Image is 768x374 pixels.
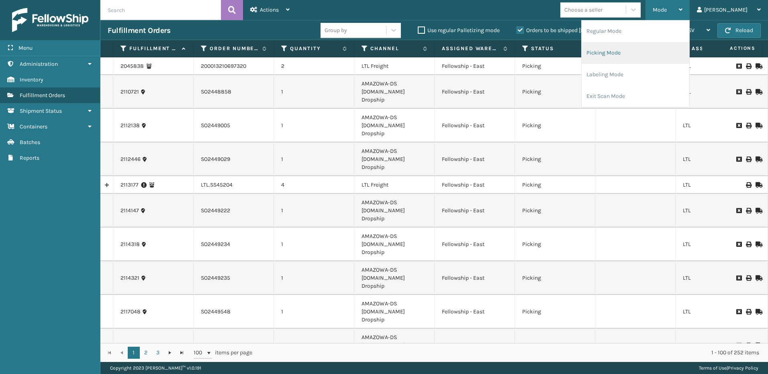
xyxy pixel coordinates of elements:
[194,109,274,142] td: SO2449005
[756,309,760,315] i: Mark as Shipped
[435,228,515,261] td: Fellowship - East
[121,341,139,350] a: 2118211
[194,176,274,194] td: LTL.SS45204
[442,45,499,52] label: Assigned Warehouse
[370,45,419,52] label: Channel
[515,142,595,176] td: Picking
[12,8,88,32] img: logo
[140,347,152,359] a: 2
[121,308,141,316] a: 2117048
[746,182,751,188] i: Print BOL
[699,362,758,374] div: |
[20,108,62,114] span: Shipment Status
[515,176,595,194] td: Picking
[194,349,206,357] span: 100
[325,26,347,35] div: Group by
[274,57,354,75] td: 2
[676,261,756,295] td: LTL
[756,208,760,213] i: Mark as Shipped
[176,347,188,359] a: Go to the last page
[582,20,689,42] li: Regular Mode
[194,142,274,176] td: SO2449029
[167,350,173,356] span: Go to the next page
[20,61,58,67] span: Administration
[121,207,139,215] a: 2114147
[517,27,594,34] label: Orders to be shipped [DATE]
[435,261,515,295] td: Fellowship - East
[20,139,40,146] span: Batches
[152,347,164,359] a: 3
[676,109,756,142] td: LTL
[435,142,515,176] td: Fellowship - East
[756,275,760,281] i: Mark as Shipped
[354,57,435,75] td: LTL Freight
[515,329,595,362] td: Picking
[20,154,39,161] span: Reports
[435,57,515,75] td: Fellowship - East
[435,75,515,109] td: Fellowship - East
[717,23,761,38] button: Reload
[435,329,515,362] td: Fellowship - East
[121,122,140,130] a: 2112138
[435,194,515,228] td: Fellowship - East
[274,329,354,362] td: 1
[435,109,515,142] td: Fellowship - East
[515,194,595,228] td: Picking
[736,123,741,128] i: Request to Be Cancelled
[756,123,760,128] i: Mark as Shipped
[756,343,760,348] i: Mark as Shipped
[354,75,435,109] td: AMAZOWA-DS [DOMAIN_NAME] Dropship
[692,45,740,52] label: Assigned Carrier Service
[274,228,354,261] td: 1
[736,63,741,69] i: Request to Be Cancelled
[210,45,258,52] label: Order Number
[756,242,760,247] i: Mark as Shipped
[194,57,274,75] td: 200013210697320
[121,155,141,163] a: 2112446
[736,242,741,247] i: Request to Be Cancelled
[531,45,580,52] label: Status
[194,228,274,261] td: SO2449234
[121,88,139,96] a: 2110721
[274,142,354,176] td: 1
[676,329,756,362] td: LTL
[676,176,756,194] td: LTL
[121,181,139,189] a: 2113177
[194,194,274,228] td: SO2449222
[746,275,751,281] i: Print BOL
[274,75,354,109] td: 1
[108,26,170,35] h3: Fulfillment Orders
[263,349,759,357] div: 1 - 100 of 252 items
[274,261,354,295] td: 1
[515,109,595,142] td: Picking
[354,329,435,362] td: AMAZOWA-DS [DOMAIN_NAME] Dropship
[515,261,595,295] td: Picking
[746,89,751,95] i: Print BOL
[290,45,339,52] label: Quantity
[121,240,140,248] a: 2114318
[756,157,760,162] i: Mark as Shipped
[746,343,751,348] i: Print BOL
[582,85,689,107] li: Exit Scan Mode
[274,194,354,228] td: 1
[194,347,252,359] span: items per page
[676,142,756,176] td: LTL
[728,365,758,371] a: Privacy Policy
[194,295,274,329] td: SO2449548
[121,274,139,282] a: 2114321
[194,329,274,362] td: SO2449707
[676,228,756,261] td: LTL
[699,365,727,371] a: Terms of Use
[274,109,354,142] td: 1
[20,76,43,83] span: Inventory
[354,194,435,228] td: AMAZOWA-DS [DOMAIN_NAME] Dropship
[746,208,751,213] i: Print BOL
[653,6,667,13] span: Mode
[676,295,756,329] td: LTL
[20,123,47,130] span: Containers
[582,42,689,64] li: Picking Mode
[354,261,435,295] td: AMAZOWA-DS [DOMAIN_NAME] Dropship
[18,45,33,51] span: Menu
[274,295,354,329] td: 1
[515,75,595,109] td: Picking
